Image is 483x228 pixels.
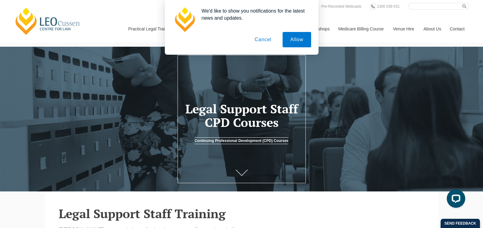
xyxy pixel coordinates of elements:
[442,187,468,213] iframe: LiveChat chat widget
[195,137,288,144] a: Continuing Professional Development (CPD) Courses
[283,32,311,47] button: Allow
[247,32,279,47] button: Cancel
[197,7,311,22] div: We'd like to show you notifications for the latest news and updates.
[172,7,197,32] img: notification icon
[184,102,299,129] h1: Legal Support Staff CPD Courses
[59,207,425,220] h2: Legal Support Staff Training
